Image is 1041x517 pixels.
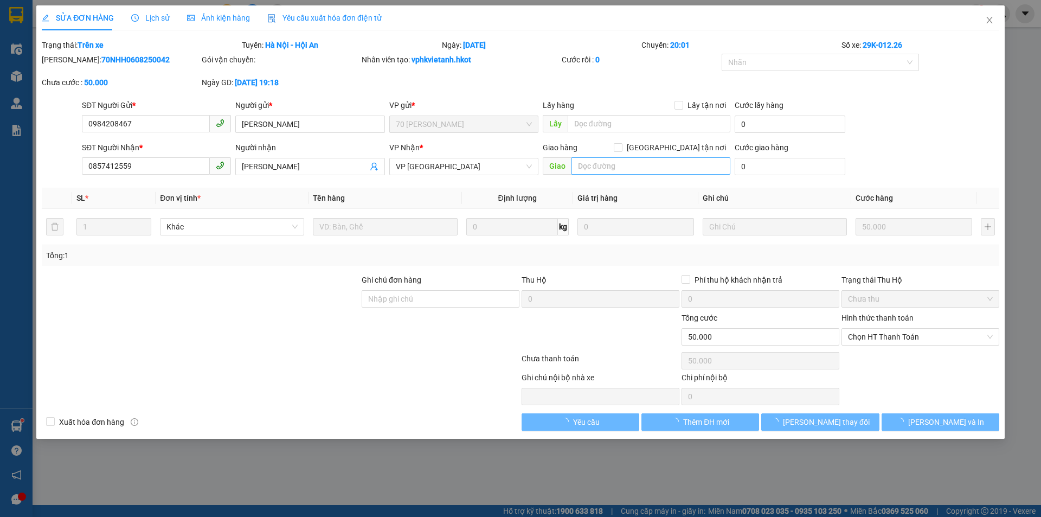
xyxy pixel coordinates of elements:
span: Lấy tận nơi [683,99,730,111]
span: Định lượng [498,194,537,202]
span: Ảnh kiện hàng [187,14,250,22]
label: Hình thức thanh toán [841,314,914,322]
span: Giá trị hàng [577,194,618,202]
span: VPDN1508250115 [125,66,203,78]
span: Lịch sử [131,14,170,22]
div: Tổng: 1 [46,250,402,261]
button: [PERSON_NAME] thay đổi [761,413,879,431]
button: Thêm ĐH mới [641,413,759,431]
div: Ghi chú nội bộ nhà xe [522,372,679,388]
span: picture [187,14,195,22]
th: Ghi chú [698,188,851,209]
div: SĐT Người Nhận [82,142,231,154]
div: [PERSON_NAME]: [42,54,200,66]
div: Tuyến: [241,39,441,51]
label: Cước giao hàng [735,143,788,152]
span: [PERSON_NAME] thay đổi [783,416,870,428]
div: Trạng thái: [41,39,241,51]
strong: CHUYỂN PHÁT NHANH HK BUSLINES [40,9,114,44]
span: Yêu cầu xuất hóa đơn điện tử [267,14,382,22]
span: phone [216,161,224,170]
b: [DATE] [463,41,486,49]
div: Ngày: [441,39,641,51]
span: kg [558,218,569,235]
span: Giao [543,157,571,175]
span: SL [76,194,85,202]
span: VP Đà Nẵng [396,158,532,175]
b: 50.000 [84,78,108,87]
span: Thêm ĐH mới [683,416,729,428]
button: Yêu cầu [522,413,639,431]
input: Dọc đường [571,157,730,175]
div: Trạng thái Thu Hộ [841,274,999,286]
input: 0 [856,218,972,235]
span: SỬA ĐƠN HÀNG [42,14,114,22]
input: Cước giao hàng [735,158,845,175]
span: Chọn HT Thanh Toán [848,329,993,345]
div: Chi phí nội bộ [682,372,839,388]
b: 20:01 [670,41,690,49]
b: Hà Nội - Hội An [265,41,318,49]
span: clock-circle [131,14,139,22]
input: 0 [577,218,694,235]
b: 0 [595,55,600,64]
input: Cước lấy hàng [735,116,845,133]
div: Người nhận [235,142,384,154]
b: Trên xe [78,41,104,49]
span: SAPA, LÀO CAI ↔ [GEOGRAPHIC_DATA] [34,46,119,80]
div: Chưa cước : [42,76,200,88]
span: Khác [166,219,298,235]
img: icon [267,14,276,23]
img: logo [6,36,28,90]
span: [PERSON_NAME] và In [908,416,984,428]
span: Phí thu hộ khách nhận trả [690,274,787,286]
span: Giao hàng [543,143,577,152]
span: loading [671,418,683,425]
div: Ngày GD: [202,76,359,88]
span: edit [42,14,49,22]
span: ↔ [GEOGRAPHIC_DATA] [34,55,119,80]
span: Thu Hộ [522,276,547,284]
span: Yêu cầu [573,416,600,428]
label: Cước lấy hàng [735,101,783,110]
span: VP Nhận [389,143,420,152]
b: 29K-012.26 [863,41,902,49]
span: ↔ [GEOGRAPHIC_DATA] [38,63,120,80]
span: Lấy [543,115,568,132]
div: SĐT Người Gửi [82,99,231,111]
input: Ghi Chú [703,218,847,235]
div: Chuyến: [640,39,840,51]
button: [PERSON_NAME] và In [882,413,999,431]
div: Người gửi [235,99,384,111]
span: 70 Nguyễn Hữu Huân [396,116,532,132]
span: loading [561,418,573,425]
span: Cước hàng [856,194,893,202]
span: Tổng cước [682,314,717,322]
button: delete [46,218,63,235]
button: plus [981,218,995,235]
input: Ghi chú đơn hàng [362,290,519,308]
input: Dọc đường [568,115,730,132]
span: loading [771,418,783,425]
span: user-add [370,162,378,171]
div: Cước rồi : [562,54,719,66]
span: Đơn vị tính [160,194,201,202]
div: VP gửi [389,99,538,111]
b: 70NHH0608250042 [101,55,170,64]
div: Nhân viên tạo: [362,54,560,66]
div: Gói vận chuyển: [202,54,359,66]
input: VD: Bàn, Ghế [313,218,457,235]
label: Ghi chú đơn hàng [362,276,421,284]
span: [GEOGRAPHIC_DATA] tận nơi [622,142,730,154]
span: Tên hàng [313,194,345,202]
span: close [985,16,994,24]
span: Lấy hàng [543,101,574,110]
b: vphkvietanh.hkot [412,55,471,64]
button: Close [974,5,1005,36]
span: Chưa thu [848,291,993,307]
div: Số xe: [840,39,1000,51]
b: [DATE] 19:18 [235,78,279,87]
span: phone [216,119,224,127]
span: loading [896,418,908,425]
div: Chưa thanh toán [520,353,680,372]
